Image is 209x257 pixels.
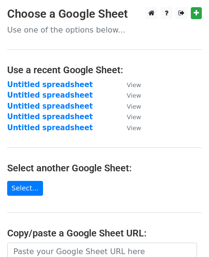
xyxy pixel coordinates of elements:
a: Untitled spreadsheet [7,123,93,132]
small: View [127,103,141,110]
h4: Copy/paste a Google Sheet URL: [7,227,202,239]
small: View [127,124,141,132]
a: Untitled spreadsheet [7,91,93,100]
h4: Use a recent Google Sheet: [7,64,202,76]
a: View [117,91,141,100]
small: View [127,92,141,99]
a: View [117,112,141,121]
a: Untitled spreadsheet [7,102,93,111]
a: View [117,102,141,111]
a: Select... [7,181,43,196]
h4: Select another Google Sheet: [7,162,202,174]
a: Untitled spreadsheet [7,80,93,89]
h3: Choose a Google Sheet [7,7,202,21]
a: Untitled spreadsheet [7,112,93,121]
p: Use one of the options below... [7,25,202,35]
a: View [117,123,141,132]
a: View [117,80,141,89]
small: View [127,113,141,121]
small: View [127,81,141,89]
